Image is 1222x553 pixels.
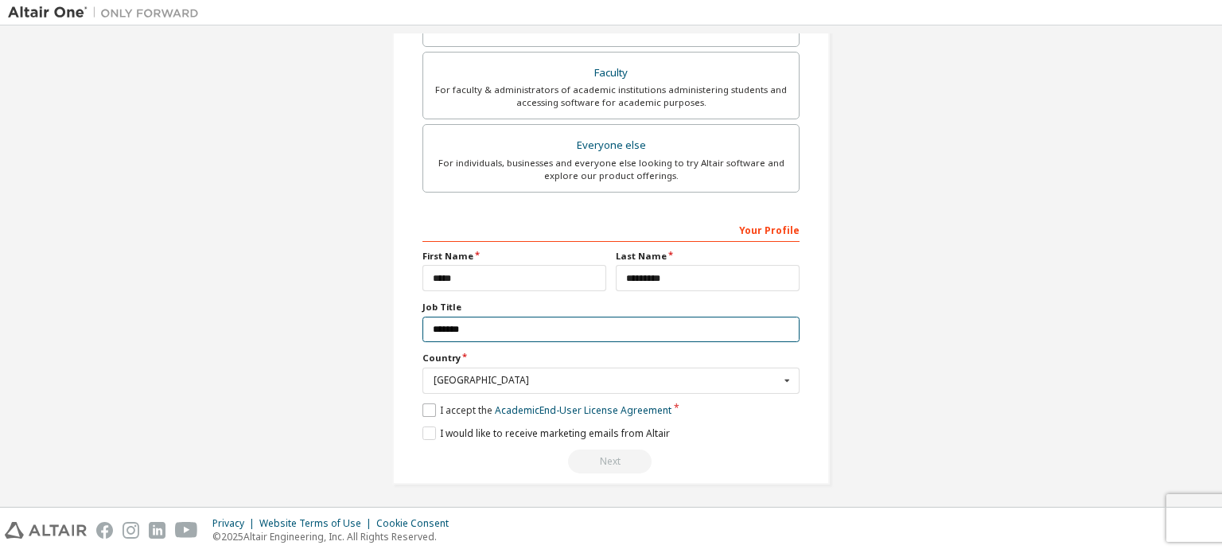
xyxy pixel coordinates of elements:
label: Country [422,352,800,364]
div: For individuals, businesses and everyone else looking to try Altair software and explore our prod... [433,157,789,182]
div: For faculty & administrators of academic institutions administering students and accessing softwa... [433,84,789,109]
div: Everyone else [433,134,789,157]
div: Cookie Consent [376,517,458,530]
p: © 2025 Altair Engineering, Inc. All Rights Reserved. [212,530,458,543]
div: Faculty [433,62,789,84]
img: altair_logo.svg [5,522,87,539]
label: Job Title [422,301,800,313]
img: instagram.svg [123,522,139,539]
img: linkedin.svg [149,522,165,539]
div: Your Profile [422,216,800,242]
a: Academic End-User License Agreement [495,403,671,417]
label: Last Name [616,250,800,263]
div: Read and acccept EULA to continue [422,450,800,473]
label: I would like to receive marketing emails from Altair [422,426,670,440]
div: Website Terms of Use [259,517,376,530]
img: Altair One [8,5,207,21]
div: Privacy [212,517,259,530]
label: First Name [422,250,606,263]
div: [GEOGRAPHIC_DATA] [434,376,780,385]
label: I accept the [422,403,671,417]
img: facebook.svg [96,522,113,539]
img: youtube.svg [175,522,198,539]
